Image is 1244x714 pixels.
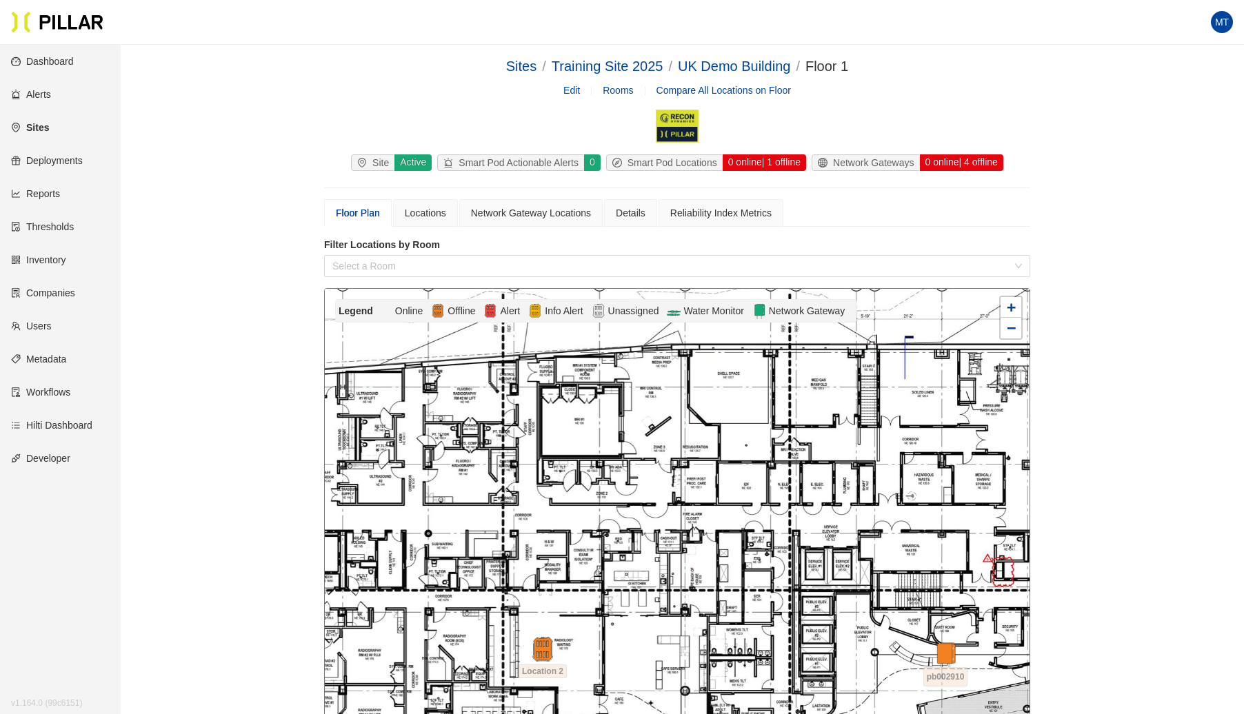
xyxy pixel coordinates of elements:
span: compass [612,158,628,167]
span: + [1007,298,1016,316]
img: Alert [528,303,542,319]
a: exceptionThresholds [11,221,74,232]
span: Water Monitor [681,303,746,318]
div: Network Gateways [812,155,919,170]
div: Network Gateway Locations [471,205,591,221]
span: Unassigned [605,303,662,318]
span: Offline [445,303,478,318]
div: Location 2 [519,637,567,662]
a: dashboardDashboard [11,56,74,67]
div: 0 [583,154,601,171]
div: Legend [339,303,379,318]
div: Smart Pod Locations [607,155,723,170]
span: / [796,59,800,74]
img: gateway-offline.d96533cd.svg [933,642,958,667]
a: apiDeveloper [11,453,70,464]
span: alert [443,158,459,167]
div: Details [616,205,645,221]
div: Active [394,154,432,171]
a: qrcodeInventory [11,254,66,265]
span: / [542,59,546,74]
div: Locations [405,205,446,221]
span: Online [392,303,425,318]
a: Zoom out [1001,318,1021,338]
a: giftDeployments [11,155,83,166]
a: alertAlerts [11,89,51,100]
a: solutionCompanies [11,287,75,298]
span: MT [1215,11,1229,33]
div: Floor Plan [336,205,380,221]
a: UK Demo Building [678,59,790,74]
div: 0 online | 4 offline [919,154,1003,171]
a: Rooms [603,85,633,96]
div: 0 online | 1 offline [722,154,806,171]
img: Pillar Technologies [11,11,103,33]
a: Zoom in [1001,297,1021,318]
span: global [818,158,833,167]
div: pb002910 [921,642,970,651]
img: Recon Pillar Construction [654,109,699,143]
a: environmentSites [11,122,49,133]
img: Alert [483,303,497,319]
span: / [668,59,672,74]
div: Smart Pod Actionable Alerts [438,155,584,170]
label: Filter Locations by Room [324,238,1030,252]
a: alertSmart Pod Actionable Alerts0 [434,154,603,171]
span: Network Gateway [766,303,847,318]
a: Compare All Locations on Floor [656,85,791,96]
a: barsHilti Dashboard [11,420,92,431]
a: Training Site 2025 [552,59,663,74]
span: − [1007,319,1016,336]
span: environment [357,158,372,167]
a: line-chartReports [11,188,60,199]
a: Sites [506,59,536,74]
a: teamUsers [11,320,52,331]
img: Online [379,303,392,319]
img: Flow-Monitor [667,303,681,319]
a: tagMetadata [11,354,66,365]
span: Floor 1 [805,59,848,74]
div: Reliability Index Metrics [670,205,772,221]
span: pb002910 [923,667,968,686]
img: pod-offline.df94d192.svg [530,637,555,662]
img: Offline [431,303,445,319]
img: Unassigned [592,303,605,319]
a: auditWorkflows [11,387,70,398]
span: Location 2 [519,664,567,678]
div: Site [352,155,394,170]
a: Edit [563,83,580,98]
span: Alert [497,303,523,318]
img: Network Gateway [752,303,766,319]
span: Info Alert [542,303,585,318]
